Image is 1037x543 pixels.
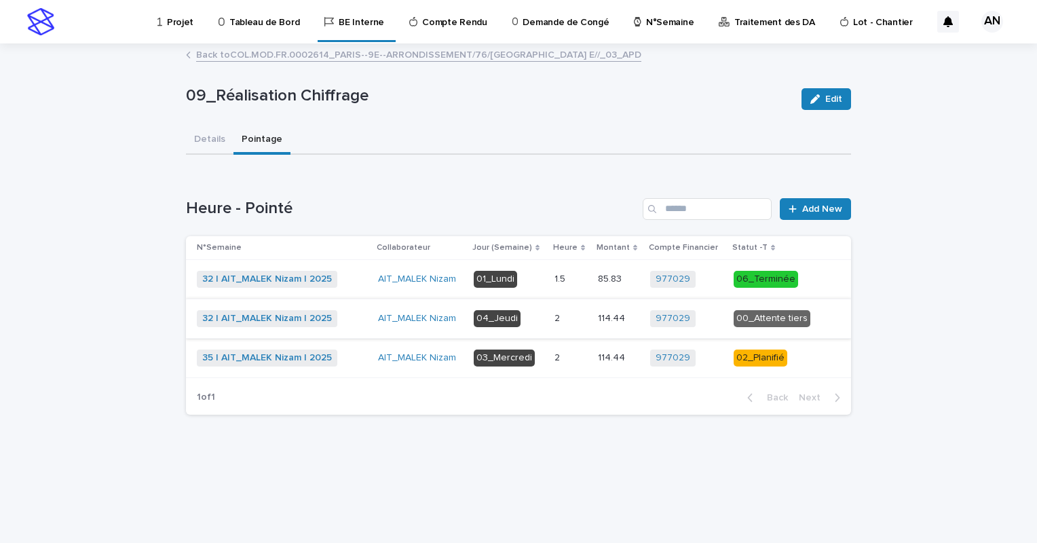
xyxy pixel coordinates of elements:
[734,310,810,327] div: 00_Attente tiers
[554,310,563,324] p: 2
[802,204,842,214] span: Add New
[643,198,772,220] input: Search
[378,352,456,364] a: AIT_MALEK Nizam
[656,313,690,324] a: 977029
[474,310,521,327] div: 04_Jeudi
[472,240,532,255] p: Jour (Semaine)
[732,240,768,255] p: Statut -T
[202,313,332,324] a: 32 | AIT_MALEK Nizam | 2025
[186,299,851,338] tr: 32 | AIT_MALEK Nizam | 2025 AIT_MALEK Nizam 04_Jeudi22 114.44114.44 977029 00_Attente tiers
[197,240,242,255] p: N°Semaine
[656,274,690,285] a: 977029
[378,274,456,285] a: AIT_MALEK Nizam
[597,240,630,255] p: Montant
[202,274,332,285] a: 32 | AIT_MALEK Nizam | 2025
[233,126,290,155] button: Pointage
[474,271,517,288] div: 01_Lundi
[196,46,641,62] a: Back toCOL.MOD.FR.0002614_PARIS--9E--ARRONDISSEMENT/76/[GEOGRAPHIC_DATA] E//_03_APD
[186,381,226,414] p: 1 of 1
[186,199,637,219] h1: Heure - Pointé
[759,393,788,402] span: Back
[802,88,851,110] button: Edit
[598,310,628,324] p: 114.44
[186,338,851,377] tr: 35 | AIT_MALEK Nizam | 2025 AIT_MALEK Nizam 03_Mercredi22 114.44114.44 977029 02_Planifié
[377,240,430,255] p: Collaborateur
[799,393,829,402] span: Next
[656,352,690,364] a: 977029
[186,260,851,299] tr: 32 | AIT_MALEK Nizam | 2025 AIT_MALEK Nizam 01_Lundi1.51.5 85.8385.83 977029 06_Terminée
[554,350,563,364] p: 2
[553,240,578,255] p: Heure
[598,350,628,364] p: 114.44
[793,392,851,404] button: Next
[186,86,791,106] p: 09_Réalisation Chiffrage
[981,11,1003,33] div: AN
[649,240,718,255] p: Compte Financier
[378,313,456,324] a: AIT_MALEK Nizam
[474,350,535,367] div: 03_Mercredi
[186,126,233,155] button: Details
[202,352,332,364] a: 35 | AIT_MALEK Nizam | 2025
[780,198,851,220] a: Add New
[27,8,54,35] img: stacker-logo-s-only.png
[554,271,568,285] p: 1.5
[736,392,793,404] button: Back
[734,350,787,367] div: 02_Planifié
[825,94,842,104] span: Edit
[598,271,624,285] p: 85.83
[734,271,798,288] div: 06_Terminée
